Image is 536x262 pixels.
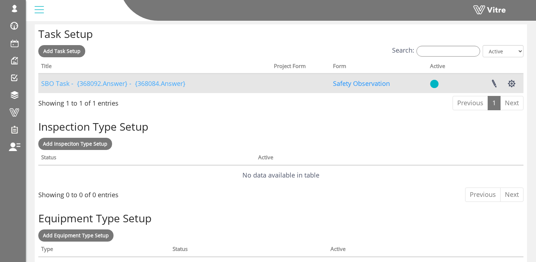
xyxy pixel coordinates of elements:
th: Type [38,243,170,257]
th: Title [38,60,271,74]
div: Showing 1 to 1 of 1 entries [38,95,119,108]
span: Add Equipment Type Setup [43,232,109,239]
a: Add Inspeciton Type Setup [38,138,112,150]
div: Showing 0 to 0 of 0 entries [38,187,119,200]
a: 1 [488,96,501,110]
a: Add Equipment Type Setup [38,229,114,242]
th: Form [330,60,428,74]
td: No data available in table [38,165,523,185]
h2: Task Setup [38,28,523,40]
th: Active [427,60,459,74]
th: Active [255,152,465,165]
th: Project Form [271,60,330,74]
h2: Inspection Type Setup [38,121,523,132]
a: SBO Task - {368092.Answer} - {368084.Answer} [41,79,185,88]
th: Active [328,243,481,257]
img: yes [430,79,439,88]
th: Status [170,243,328,257]
label: Search: [392,45,480,56]
a: Add Task Setup [38,45,85,57]
span: Add Task Setup [43,48,81,54]
a: Safety Observation [333,79,390,88]
h2: Equipment Type Setup [38,212,523,224]
span: Add Inspeciton Type Setup [43,140,107,147]
input: Search: [416,46,480,57]
th: Status [38,152,255,165]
